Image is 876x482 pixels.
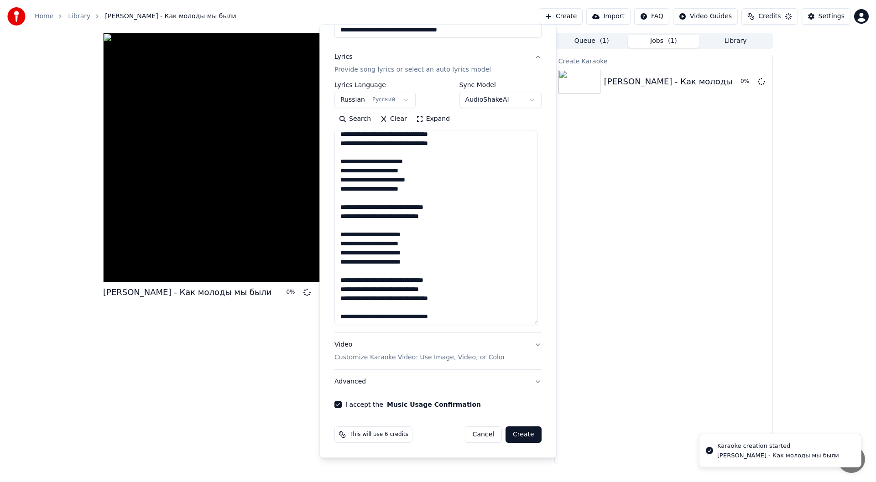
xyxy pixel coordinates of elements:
[334,353,505,363] p: Customize Karaoke Video: Use Image, Video, or Color
[412,112,454,127] button: Expand
[334,341,505,363] div: Video
[334,53,352,62] div: Lyrics
[465,427,502,443] button: Cancel
[375,112,412,127] button: Clear
[334,82,542,333] div: LyricsProvide song lyrics or select an auto lyrics model
[334,66,491,75] p: Provide song lyrics or select an auto lyrics model
[334,112,375,127] button: Search
[459,82,542,88] label: Sync Model
[334,370,542,394] button: Advanced
[334,82,416,88] label: Lyrics Language
[506,427,542,443] button: Create
[334,46,542,82] button: LyricsProvide song lyrics or select an auto lyrics model
[349,431,408,439] span: This will use 6 credits
[345,402,481,408] label: I accept the
[334,333,542,370] button: VideoCustomize Karaoke Video: Use Image, Video, or Color
[387,402,481,408] button: I accept the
